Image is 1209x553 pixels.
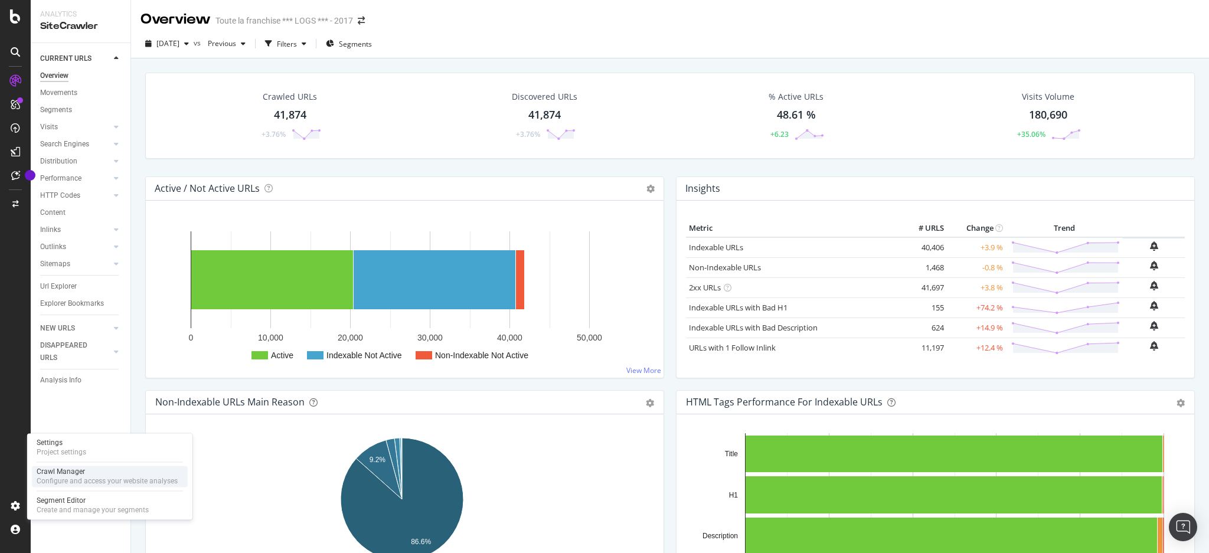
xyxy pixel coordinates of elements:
[900,318,947,338] td: 624
[37,496,149,505] div: Segment Editor
[40,70,68,82] div: Overview
[32,466,188,487] a: Crawl ManagerConfigure and access your website analyses
[274,107,306,123] div: 41,874
[1169,513,1197,541] div: Open Intercom Messenger
[40,104,72,116] div: Segments
[1177,399,1185,407] div: gear
[40,280,122,293] a: Url Explorer
[37,476,178,486] div: Configure and access your website analyses
[37,505,149,515] div: Create and manage your segments
[947,257,1006,277] td: -0.8 %
[1150,261,1158,270] div: bell-plus
[417,333,443,342] text: 30,000
[40,374,81,387] div: Analysis Info
[689,242,743,253] a: Indexable URLs
[947,277,1006,297] td: +3.8 %
[140,9,211,30] div: Overview
[1150,301,1158,310] div: bell-plus
[497,333,522,342] text: 40,000
[947,318,1006,338] td: +14.9 %
[769,91,824,103] div: % Active URLs
[40,297,122,310] a: Explorer Bookmarks
[777,107,816,123] div: 48.61 %
[32,437,188,458] a: SettingsProject settings
[40,172,81,185] div: Performance
[258,333,283,342] text: 10,000
[646,185,655,193] i: Options
[370,456,386,464] text: 9.2%
[339,39,372,49] span: Segments
[689,262,761,273] a: Non-Indexable URLs
[40,172,110,185] a: Performance
[40,121,58,133] div: Visits
[40,339,110,364] a: DISAPPEARED URLS
[512,91,577,103] div: Discovered URLs
[947,297,1006,318] td: +74.2 %
[725,450,739,458] text: Title
[37,438,86,447] div: Settings
[689,282,721,293] a: 2xx URLs
[646,399,654,407] div: gear
[203,34,250,53] button: Previous
[689,342,776,353] a: URLs with 1 Follow Inlink
[685,181,720,197] h4: Insights
[140,34,194,53] button: [DATE]
[262,129,286,139] div: +3.76%
[40,241,66,253] div: Outlinks
[37,467,178,476] div: Crawl Manager
[215,15,353,27] div: Toute la franchise *** LOGS *** - 2017
[37,447,86,457] div: Project settings
[40,121,110,133] a: Visits
[40,189,110,202] a: HTTP Codes
[40,189,80,202] div: HTTP Codes
[1150,321,1158,331] div: bell-plus
[900,237,947,258] td: 40,406
[1150,341,1158,351] div: bell-plus
[1150,241,1158,251] div: bell-plus
[155,220,654,368] div: A chart.
[900,277,947,297] td: 41,697
[40,87,122,99] a: Movements
[686,220,900,237] th: Metric
[156,38,179,48] span: 2025 Oct. 8th
[326,351,402,360] text: Indexable Not Active
[1017,129,1045,139] div: +35.06%
[40,138,89,150] div: Search Engines
[40,155,110,168] a: Distribution
[40,53,110,65] a: CURRENT URLS
[338,333,363,342] text: 20,000
[689,322,818,333] a: Indexable URLs with Bad Description
[900,338,947,358] td: 11,197
[770,129,789,139] div: +6.23
[40,207,66,219] div: Content
[947,237,1006,258] td: +3.9 %
[40,9,121,19] div: Analytics
[435,351,528,360] text: Non-Indexable Not Active
[155,181,260,197] h4: Active / Not Active URLs
[411,538,431,546] text: 86.6%
[277,39,297,49] div: Filters
[40,224,110,236] a: Inlinks
[32,495,188,516] a: Segment EditorCreate and manage your segments
[686,396,883,408] div: HTML Tags Performance for Indexable URLs
[1006,220,1123,237] th: Trend
[40,339,100,364] div: DISAPPEARED URLS
[321,34,377,53] button: Segments
[626,365,661,375] a: View More
[900,257,947,277] td: 1,468
[263,91,317,103] div: Crawled URLs
[40,258,110,270] a: Sitemaps
[40,322,75,335] div: NEW URLS
[516,129,540,139] div: +3.76%
[1022,91,1074,103] div: Visits Volume
[40,87,77,99] div: Movements
[40,207,122,219] a: Content
[947,338,1006,358] td: +12.4 %
[1150,281,1158,290] div: bell-plus
[155,396,305,408] div: Non-Indexable URLs Main Reason
[900,297,947,318] td: 155
[689,302,788,313] a: Indexable URLs with Bad H1
[40,155,77,168] div: Distribution
[577,333,602,342] text: 50,000
[947,220,1006,237] th: Change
